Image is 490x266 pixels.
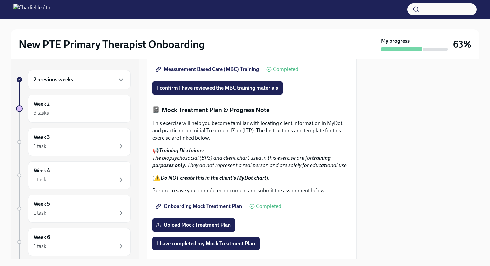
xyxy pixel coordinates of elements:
div: 1 task [34,209,46,217]
span: Measurement Based Care (MBC) Training [157,66,259,73]
span: Onboarding Mock Treatment Plan [157,203,242,210]
span: Upload Mock Treatment Plan [157,222,231,228]
a: Week 41 task [16,161,131,189]
a: Measurement Based Care (MBC) Training [152,63,264,76]
a: Week 51 task [16,195,131,223]
h6: Week 6 [34,234,50,241]
strong: training purposes only [152,155,331,168]
a: Week 31 task [16,128,131,156]
h6: Week 5 [34,200,50,208]
a: Week 23 tasks [16,95,131,123]
label: Upload Mock Treatment Plan [152,218,235,232]
button: I have completed my Mock Treatment Plan [152,237,260,250]
h2: New PTE Primary Therapist Onboarding [19,38,205,51]
span: Completed [273,67,298,72]
div: 3 tasks [34,109,49,117]
span: Completed [256,204,281,209]
span: I have completed my Mock Treatment Plan [157,240,255,247]
span: I confirm I have reviewed the MBC training materials [157,85,278,91]
img: CharlieHealth [13,4,50,15]
a: Week 61 task [16,228,131,256]
a: Onboarding Mock Treatment Plan [152,200,247,213]
p: 📢 : [152,147,351,169]
div: 1 task [34,143,46,150]
p: 📓 Mock Treatment Plan & Progress Note [152,106,351,114]
div: 2 previous weeks [28,70,131,89]
h3: 63% [453,38,471,50]
strong: Do NOT create this in the client's MyDot chart [161,175,266,181]
button: I confirm I have reviewed the MBC training materials [152,81,283,95]
strong: Training Disclaimer [159,147,204,154]
p: This exercise will help you become familiar with locating client information in MyDot and practic... [152,120,351,142]
div: 1 task [34,243,46,250]
div: 1 task [34,176,46,183]
em: The biopsychosocial (BPS) and client chart used in this exercise are for . They do not represent ... [152,155,348,168]
h6: 2 previous weeks [34,76,73,83]
h6: Week 2 [34,100,50,108]
strong: My progress [381,37,410,45]
h6: Week 4 [34,167,50,174]
p: Be sure to save your completed document and submit the assignment below. [152,187,351,194]
p: (⚠️ ). [152,174,351,182]
h6: Week 3 [34,134,50,141]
